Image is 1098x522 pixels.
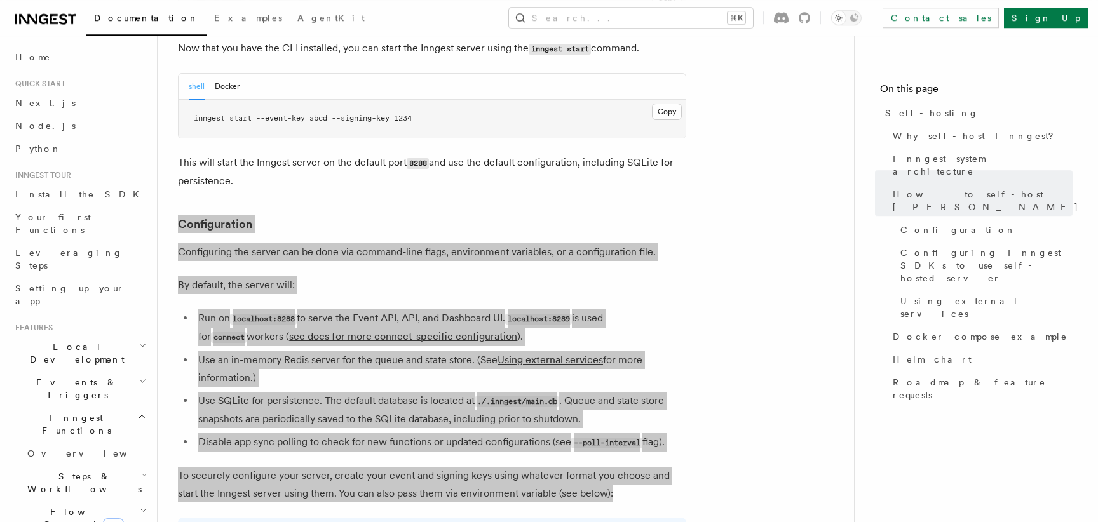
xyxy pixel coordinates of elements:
[10,79,65,89] span: Quick start
[505,314,572,325] code: localhost:8289
[10,340,139,366] span: Local Development
[15,212,91,235] span: Your first Functions
[10,376,139,401] span: Events & Triggers
[475,396,559,407] code: ./.inngest/main.db
[15,121,76,131] span: Node.js
[10,137,149,160] a: Python
[728,11,745,24] kbd: ⌘K
[15,248,123,271] span: Leveraging Steps
[895,241,1073,290] a: Configuring Inngest SDKs to use self-hosted server
[194,392,686,428] li: Use SQLite for persistence. The default database is located at . Queue and state store snapshots ...
[10,91,149,114] a: Next.js
[207,4,290,34] a: Examples
[10,371,149,406] button: Events & Triggers
[407,158,429,169] code: 8288
[10,323,53,333] span: Features
[178,215,252,233] a: Configuration
[498,354,603,366] a: Using external services
[900,295,1073,320] span: Using external services
[10,114,149,137] a: Node.js
[194,309,686,346] li: Run on to serve the Event API, API, and Dashboard UI. is used for workers ( ).
[888,183,1073,218] a: How to self-host [PERSON_NAME]
[10,170,71,180] span: Inngest tour
[893,188,1079,213] span: How to self-host [PERSON_NAME]
[900,246,1073,284] span: Configuring Inngest SDKs to use self-hosted server
[194,351,686,387] li: Use an in-memory Redis server for the queue and state store. (See for more information.)
[10,241,149,277] a: Leveraging Steps
[893,353,972,366] span: Helm chart
[893,152,1073,178] span: Inngest system architecture
[895,290,1073,325] a: Using external services
[178,276,686,294] p: By default, the server will:
[297,13,365,23] span: AgentKit
[10,406,149,442] button: Inngest Functions
[289,330,517,342] a: see docs for more connect-specific configuration
[571,438,642,448] code: --poll-interval
[893,376,1073,401] span: Roadmap & feature requests
[509,8,753,28] button: Search...⌘K
[10,46,149,69] a: Home
[194,433,686,452] li: Disable app sync polling to check for new functions or updated configurations (see flag).
[15,98,76,108] span: Next.js
[10,183,149,206] a: Install the SDK
[178,154,686,190] p: This will start the Inngest server on the default port and use the default configuration, includi...
[290,4,372,34] a: AgentKit
[94,13,199,23] span: Documentation
[1004,8,1088,28] a: Sign Up
[15,283,125,306] span: Setting up your app
[194,114,412,123] span: inngest start --event-key abcd --signing-key 1234
[86,4,207,36] a: Documentation
[22,465,149,500] button: Steps & Workflows
[888,371,1073,406] a: Roadmap & feature requests
[189,74,205,100] button: shell
[895,218,1073,241] a: Configuration
[529,44,591,55] code: inngest start
[214,13,282,23] span: Examples
[178,243,686,261] p: Configuring the server can be done via command-line flags, environment variables, or a configurat...
[215,74,240,100] button: Docker
[885,107,979,119] span: Self-hosting
[652,104,682,120] button: Copy
[10,335,149,371] button: Local Development
[893,130,1062,142] span: Why self-host Inngest?
[10,412,137,437] span: Inngest Functions
[211,332,247,343] code: connect
[10,206,149,241] a: Your first Functions
[10,277,149,312] a: Setting up your app
[15,51,51,64] span: Home
[15,144,62,154] span: Python
[883,8,999,28] a: Contact sales
[15,189,147,199] span: Install the SDK
[230,314,297,325] code: localhost:8288
[880,81,1073,102] h4: On this page
[880,102,1073,124] a: Self-hosting
[178,39,686,58] p: Now that you have the CLI installed, you can start the Inngest server using the command.
[831,10,862,25] button: Toggle dark mode
[888,348,1073,371] a: Helm chart
[888,325,1073,348] a: Docker compose example
[22,470,142,495] span: Steps & Workflows
[893,330,1067,343] span: Docker compose example
[178,467,686,502] p: To securely configure your server, create your event and signing keys using whatever format you c...
[888,124,1073,147] a: Why self-host Inngest?
[22,442,149,465] a: Overview
[900,224,1016,236] span: Configuration
[27,448,158,458] span: Overview
[888,147,1073,183] a: Inngest system architecture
